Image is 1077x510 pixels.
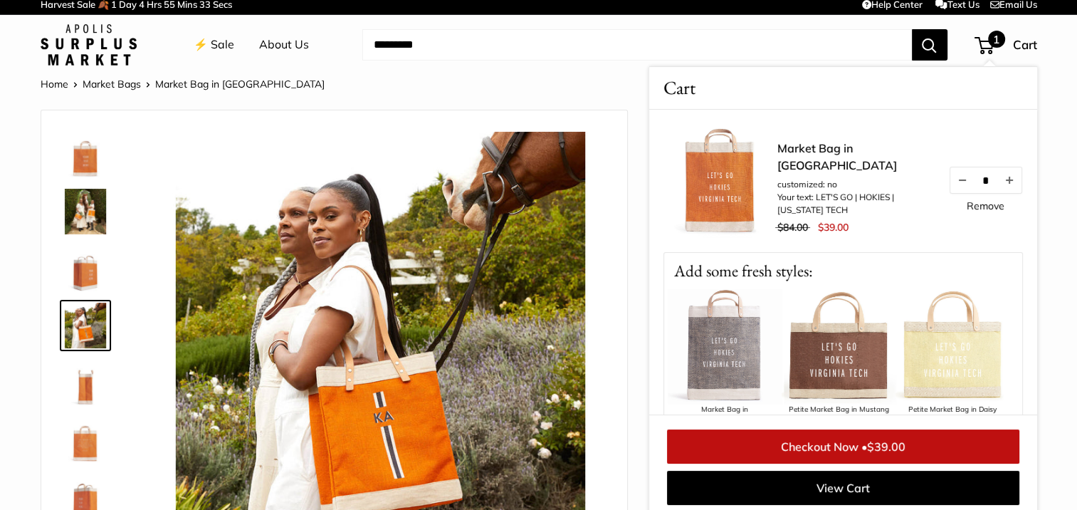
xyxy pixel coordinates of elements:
[60,129,111,180] a: description_Make it yours with custom, printed text.
[41,75,325,93] nav: Breadcrumb
[974,174,997,186] input: Quantity
[663,74,695,102] span: Cart
[777,221,808,234] span: $84.00
[63,132,108,177] img: description_Make it yours with custom, printed text.
[667,430,1019,464] a: Checkout Now •$39.00
[60,243,111,294] a: Market Bag in Citrus
[63,417,108,462] img: description_Seal of authenticity printed on the backside of every bag.
[663,124,777,238] img: description_Make it yours with custom, printed text.
[988,31,1005,48] span: 1
[782,403,895,417] div: Petite Market Bag in Mustang
[667,471,1019,505] a: View Cart
[777,140,934,174] a: Market Bag in [GEOGRAPHIC_DATA]
[83,78,141,90] a: Market Bags
[63,189,108,234] img: Market Bag in Citrus
[41,24,137,66] img: Apolis: Surplus Market
[777,178,934,191] li: customized: no
[817,221,848,234] span: $39.00
[1013,37,1037,52] span: Cart
[60,414,111,465] a: description_Seal of authenticity printed on the backside of every bag.
[41,78,68,90] a: Home
[777,191,934,217] li: Your text: LET'S GO | HOKIES | [US_STATE] TECH
[867,439,905,454] span: $39.00
[976,33,1037,56] a: 1 Cart
[60,186,111,237] a: Market Bag in Citrus
[997,167,1021,193] button: Increase quantity by 1
[259,34,309,56] a: About Us
[63,360,108,405] img: description_13" wide, 18" high, 8" deep; handles: 3.5"
[664,253,1022,289] p: Add some fresh styles:
[60,357,111,408] a: description_13" wide, 18" high, 8" deep; handles: 3.5"
[155,78,325,90] span: Market Bag in [GEOGRAPHIC_DATA]
[362,29,912,61] input: Search...
[60,300,111,351] a: Market Bag in Citrus
[895,403,1009,417] div: Petite Market Bag in Daisy
[194,34,234,56] a: ⚡️ Sale
[63,246,108,291] img: Market Bag in Citrus
[967,201,1004,211] a: Remove
[950,167,974,193] button: Decrease quantity by 1
[63,303,108,348] img: Market Bag in Citrus
[912,29,947,61] button: Search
